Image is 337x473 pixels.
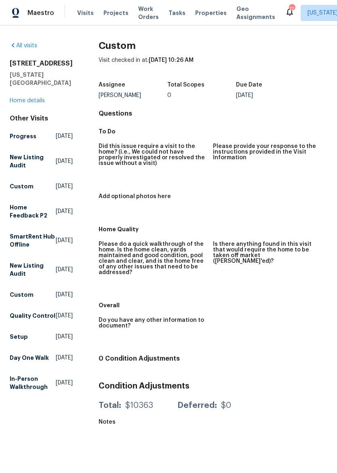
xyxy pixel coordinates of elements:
[167,82,204,88] h5: Total Scopes
[10,291,34,299] h5: Custom
[10,132,36,140] h5: Progress
[10,200,73,223] a: Home Feedback P2[DATE]
[99,110,327,118] h4: Questions
[10,59,73,68] h2: [STREET_ADDRESS]
[10,43,37,49] a: All visits
[213,144,321,160] h5: Please provide your response to the instructions provided in the Visit Information
[99,42,327,50] h2: Custom
[10,203,56,220] h5: Home Feedback P2
[10,312,55,320] h5: Quality Control
[99,382,327,390] h3: Condition Adjustments
[149,57,194,63] span: [DATE] 10:26 AM
[10,153,56,169] h5: New Listing Audit
[99,241,206,275] h5: Please do a quick walkthrough of the home. Is the home clean, yards maintained and good condition...
[56,379,73,387] span: [DATE]
[99,144,206,166] h5: Did this issue require a visit to the home? (i.e., We could not have properly investigated or res...
[99,82,125,88] h5: Assignee
[99,401,121,410] div: Total:
[125,401,153,410] div: $10363
[10,182,34,190] h5: Custom
[56,266,73,274] span: [DATE]
[10,179,73,194] a: Custom[DATE]
[27,9,54,17] span: Maestro
[236,93,305,98] div: [DATE]
[10,354,49,362] h5: Day One Walk
[10,351,73,365] a: Day One Walk[DATE]
[10,262,56,278] h5: New Listing Audit
[56,291,73,299] span: [DATE]
[195,9,227,17] span: Properties
[99,93,167,98] div: [PERSON_NAME]
[103,9,128,17] span: Projects
[138,5,159,21] span: Work Orders
[99,301,327,309] h5: Overall
[10,129,73,144] a: Progress[DATE]
[10,329,73,344] a: Setup[DATE]
[99,225,327,233] h5: Home Quality
[10,287,73,302] a: Custom[DATE]
[77,9,94,17] span: Visits
[99,317,206,329] h5: Do you have any other information to document?
[10,372,73,394] a: In-Person Walkthrough[DATE]
[10,308,73,323] a: Quality Control[DATE]
[236,82,262,88] h5: Due Date
[10,71,73,87] h5: [US_STATE][GEOGRAPHIC_DATA]
[213,241,321,264] h5: Is there anything found in this visit that would require the home to be taken off market ([PERSON...
[10,98,45,103] a: Home details
[56,207,73,215] span: [DATE]
[56,182,73,190] span: [DATE]
[56,132,73,140] span: [DATE]
[99,419,116,425] h5: Notes
[221,401,231,410] div: $0
[10,333,28,341] h5: Setup
[10,375,56,391] h5: In-Person Walkthrough
[56,333,73,341] span: [DATE]
[289,5,295,13] div: 12
[177,401,217,410] div: Deferred:
[168,10,185,16] span: Tasks
[10,150,73,173] a: New Listing Audit[DATE]
[10,258,73,281] a: New Listing Audit[DATE]
[99,127,327,135] h5: To Do
[56,157,73,165] span: [DATE]
[99,56,327,77] div: Visit checked in at:
[56,236,73,245] span: [DATE]
[10,114,73,122] div: Other Visits
[56,312,73,320] span: [DATE]
[99,194,171,199] h5: Add optional photos here
[56,354,73,362] span: [DATE]
[10,232,56,249] h5: SmartRent Hub Offline
[236,5,275,21] span: Geo Assignments
[99,355,327,363] h4: 0 Condition Adjustments
[10,229,73,252] a: SmartRent Hub Offline[DATE]
[167,93,236,98] div: 0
